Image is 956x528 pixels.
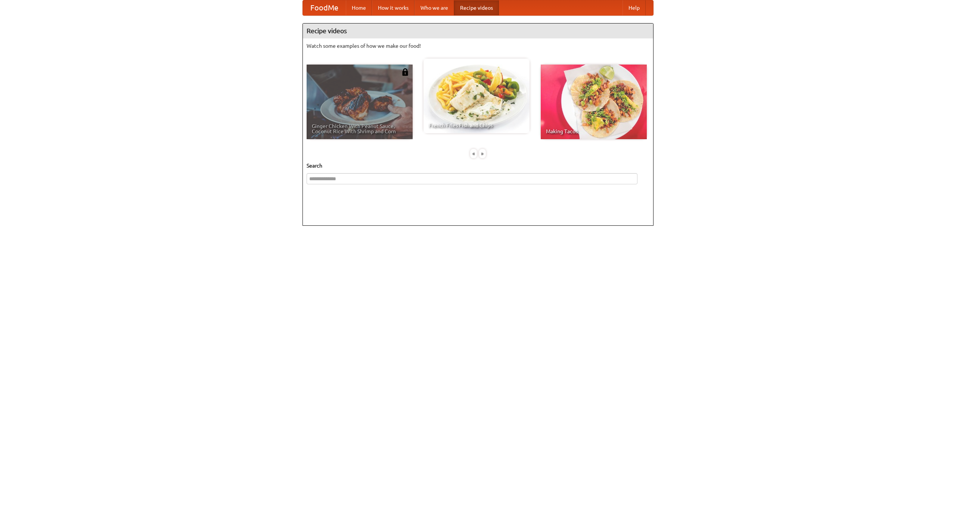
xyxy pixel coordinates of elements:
a: Home [346,0,372,15]
a: How it works [372,0,415,15]
a: Making Tacos [541,65,647,139]
div: « [470,149,477,158]
a: French Fries Fish and Chips [423,59,530,133]
span: French Fries Fish and Chips [429,123,524,128]
div: » [479,149,486,158]
p: Watch some examples of how we make our food! [307,42,649,50]
img: 483408.png [401,68,409,76]
h5: Search [307,162,649,169]
a: Who we are [415,0,454,15]
span: Making Tacos [546,129,642,134]
h4: Recipe videos [303,24,653,38]
a: FoodMe [303,0,346,15]
a: Help [623,0,646,15]
a: Recipe videos [454,0,499,15]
